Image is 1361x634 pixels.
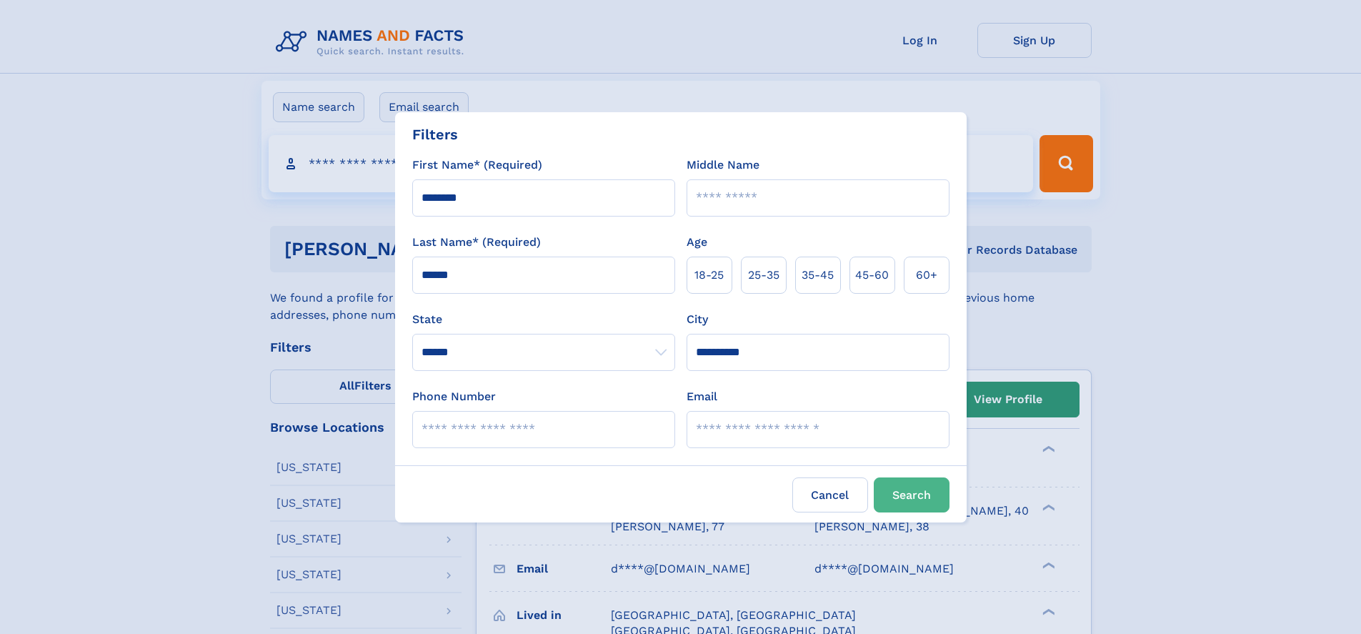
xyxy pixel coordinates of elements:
[916,267,937,284] span: 60+
[412,388,496,405] label: Phone Number
[687,157,759,174] label: Middle Name
[412,157,542,174] label: First Name* (Required)
[687,388,717,405] label: Email
[874,477,949,512] button: Search
[687,311,708,328] label: City
[792,477,868,512] label: Cancel
[802,267,834,284] span: 35‑45
[687,234,707,251] label: Age
[855,267,889,284] span: 45‑60
[412,124,458,145] div: Filters
[748,267,779,284] span: 25‑35
[412,311,675,328] label: State
[694,267,724,284] span: 18‑25
[412,234,541,251] label: Last Name* (Required)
